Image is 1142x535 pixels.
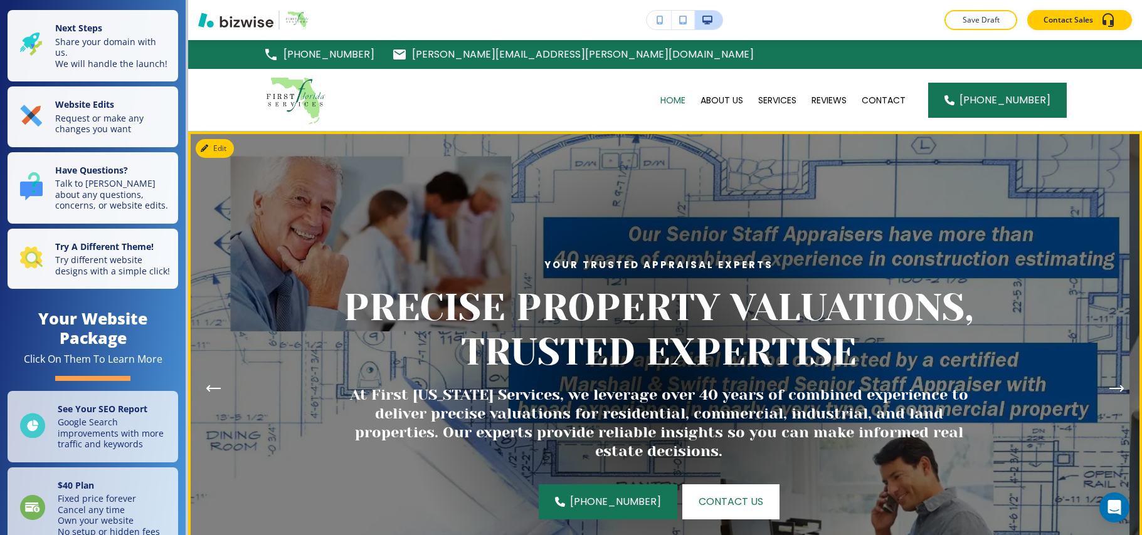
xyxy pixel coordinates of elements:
button: Previous Hero Image [201,376,226,401]
a: [PHONE_NUMBER] [263,45,374,64]
p: Try different website designs with a simple click! [55,254,171,276]
p: HOME [660,94,685,106]
a: [PHONE_NUMBER] [539,484,677,519]
p: ABOUT US [701,94,743,106]
p: [PERSON_NAME][EMAIL_ADDRESS][PERSON_NAME][DOMAIN_NAME] [412,45,754,64]
button: Next Hero Image [1104,376,1129,401]
p: SERVICES [758,94,796,106]
p: Your Trusted Appraisal Experts [335,257,983,273]
strong: Next Steps [55,22,102,34]
a: [PERSON_NAME][EMAIL_ADDRESS][PERSON_NAME][DOMAIN_NAME] [392,45,754,64]
strong: Website Edits [55,98,114,110]
button: CONTACT US [682,484,780,519]
button: Try A Different Theme!Try different website designs with a simple click! [8,229,178,289]
p: CONTACT [862,94,906,106]
div: Click On Them To Learn More [24,353,162,366]
div: Next Slide [1104,366,1129,411]
strong: Try A Different Theme! [55,241,154,252]
button: Have Questions?Talk to [PERSON_NAME] about any questions, concerns, or website edits. [8,152,178,224]
p: Google Search improvements with more traffic and keywords [58,417,171,450]
span: CONTACT US [699,494,763,509]
a: [PHONE_NUMBER] [928,83,1067,118]
p: Contact Sales [1044,14,1093,26]
span: [PHONE_NUMBER] [570,494,661,509]
h4: Your Website Package [8,309,178,348]
div: Open Intercom Messenger [1099,492,1129,522]
p: Talk to [PERSON_NAME] about any questions, concerns, or website edits. [55,178,171,211]
img: Bizwise Logo [198,13,273,28]
strong: Have Questions? [55,164,128,176]
button: Website EditsRequest or make any changes you want [8,86,178,147]
p: At First [US_STATE] Services, we leverage over 40 years of combined experience to deliver precise... [335,385,983,460]
p: REVIEWS [812,94,847,106]
button: Save Draft [944,10,1017,30]
img: Your Logo [285,10,309,30]
p: Request or make any changes you want [55,113,171,135]
button: Next StepsShare your domain with us.We will handle the launch! [8,10,178,81]
button: Contact Sales [1027,10,1132,30]
img: First Florida Services [263,73,327,126]
div: Previous Slide [201,366,226,411]
p: PRECISE PROPERTY VALUATIONS, TRUSTED EXPERTISE [335,285,983,374]
p: [PHONE_NUMBER] [283,45,374,64]
p: Save Draft [961,14,1001,26]
strong: $ 40 Plan [58,479,94,491]
button: Edit [196,139,234,158]
p: Share your domain with us. We will handle the launch! [55,36,171,70]
strong: See Your SEO Report [58,403,147,415]
a: See Your SEO ReportGoogle Search improvements with more traffic and keywords [8,391,178,462]
span: [PHONE_NUMBER] [960,93,1050,108]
